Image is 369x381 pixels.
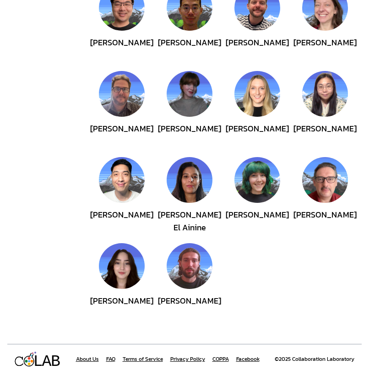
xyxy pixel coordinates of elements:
[99,157,145,203] img: Alex Ho
[15,352,60,367] a: LAB
[99,157,145,236] button: Alex Ho[PERSON_NAME]
[234,71,280,150] button: Natalie Pavlish[PERSON_NAME]
[76,355,99,363] a: About Us
[293,122,357,150] div: [PERSON_NAME]
[293,208,357,236] div: [PERSON_NAME]
[51,352,60,371] div: B
[302,71,348,150] button: Mia Chen[PERSON_NAME]
[90,36,153,64] div: [PERSON_NAME]
[42,352,51,371] div: A
[90,122,153,150] div: [PERSON_NAME]
[226,122,289,150] div: [PERSON_NAME]
[236,355,260,363] a: Facebook
[170,355,205,363] a: Privacy Policy
[226,208,289,236] div: [PERSON_NAME]
[293,36,357,64] div: [PERSON_NAME]
[158,122,221,150] div: [PERSON_NAME]
[99,243,145,322] button: Hanae Assarikhi[PERSON_NAME]
[275,355,354,363] div: ©2025 Collaboration Laboratory
[99,243,145,289] img: Hanae Assarikhi
[167,243,212,322] button: James Morrissey[PERSON_NAME]
[167,157,212,203] img: Sara Ahmar El Ainine
[167,243,212,289] img: James Morrissey
[234,71,280,117] img: Natalie Pavlish
[90,208,153,236] div: [PERSON_NAME]
[212,355,229,363] a: COPPA
[302,71,348,117] img: Mia Chen
[106,355,115,363] a: FAQ
[234,157,280,203] img: Kassie Vanlandingham
[99,71,145,150] button: Eric Pilcher[PERSON_NAME]
[167,71,212,117] img: Finn Blackmore
[158,208,221,236] div: [PERSON_NAME] El Ainine
[158,36,221,64] div: [PERSON_NAME]
[33,352,43,371] div: L
[167,71,212,150] button: Finn Blackmore[PERSON_NAME]
[234,157,280,236] button: Kassie Vanlandingham[PERSON_NAME]
[167,157,212,236] button: Sara Ahmar El Ainine[PERSON_NAME] El Ainine
[302,157,348,203] img: Jeff Naqvi
[123,355,163,363] a: Terms of Service
[158,294,221,322] div: [PERSON_NAME]
[99,71,145,117] img: Eric Pilcher
[302,157,348,236] button: Jeff Naqvi[PERSON_NAME]
[226,36,289,64] div: [PERSON_NAME]
[90,294,153,322] div: [PERSON_NAME]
